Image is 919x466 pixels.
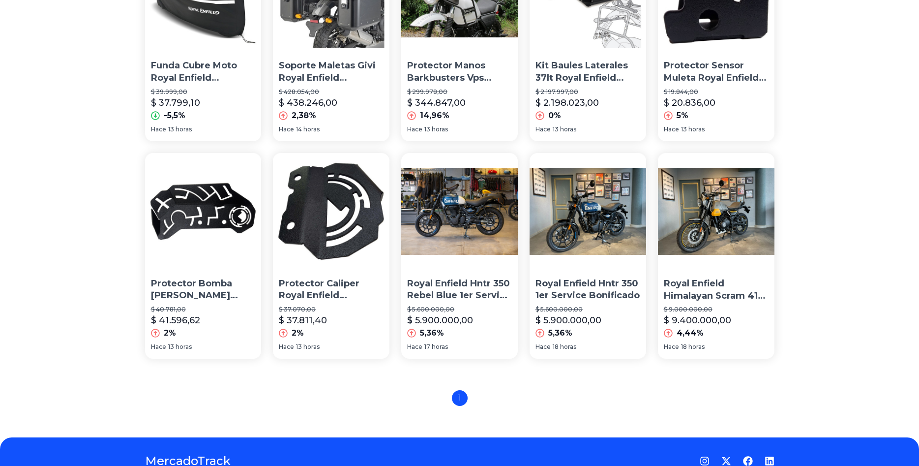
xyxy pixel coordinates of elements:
p: Royal Enfield Hntr 350 Rebel Blue 1er Service Gratis [407,278,512,302]
p: $ 19.844,00 [664,88,769,96]
a: Royal Enfield Hntr 350 Rebel Blue 1er Service GratisRoyal Enfield Hntr 350 Rebel Blue 1er Service... [401,153,518,359]
p: Royal Enfield Hntr 350 1er Service Bonificado [535,278,640,302]
span: 13 horas [168,125,192,133]
p: $ 344.847,00 [407,96,466,110]
a: Protector Bomba De Freno Royal Enfield Himalayan 400 PferdProtector Bomba [PERSON_NAME] Royal Enf... [145,153,262,359]
p: Soporte Maletas Givi Royal Enfield Himalayan Pl9050 Bamp [279,60,384,84]
p: Protector Sensor Muleta Royal Enfield Himalayan - Pferd® [664,60,769,84]
img: Royal Enfield Hntr 350 Rebel Blue 1er Service Gratis [401,153,518,270]
a: Twitter [721,456,731,466]
p: $ 2.197.997,00 [535,88,640,96]
a: Instagram [700,456,710,466]
p: $ 438.246,00 [279,96,337,110]
a: Royal Enfield Hntr 350 1er Service BonificadoRoyal Enfield Hntr 350 1er Service Bonificado$ 5.600... [530,153,646,359]
p: Protector Caliper Royal Enfield Himalayan 400 Pferd [279,278,384,302]
img: Royal Enfield Himalayan Scram 411 Primer Service Bonif. [658,153,774,270]
span: Hace [535,343,551,351]
p: $ 5.900.000,00 [407,313,473,327]
p: $ 37.811,40 [279,313,327,327]
p: 0% [548,110,561,122]
p: $ 9.000.000,00 [664,306,769,313]
span: Hace [407,125,422,133]
span: Hace [664,343,679,351]
span: Hace [407,343,422,351]
p: $ 5.900.000,00 [535,313,601,327]
span: Hace [664,125,679,133]
p: 2,38% [292,110,316,122]
p: $ 5.600.000,00 [535,306,640,313]
span: 13 horas [553,125,576,133]
a: Protector Caliper Royal Enfield Himalayan 400 PferdProtector Caliper Royal Enfield Himalayan 400 ... [273,153,389,359]
span: 18 horas [553,343,576,351]
span: 13 horas [168,343,192,351]
img: Protector Caliper Royal Enfield Himalayan 400 Pferd [273,153,389,270]
span: 17 horas [424,343,448,351]
p: Protector Manos Barkbusters Vps Royal Enfield Himalayan Md [407,60,512,84]
p: $ 41.596,62 [151,313,200,327]
p: $ 2.198.023,00 [535,96,599,110]
p: Royal Enfield Himalayan Scram 411 Primer Service Bonif. [664,278,769,302]
span: Hace [151,343,166,351]
p: $ 37.070,00 [279,306,384,313]
img: Royal Enfield Hntr 350 1er Service Bonificado [530,153,646,270]
p: Protector Bomba [PERSON_NAME] Royal Enfield Himalayan 400 Pferd [151,278,256,302]
span: 18 horas [681,343,705,351]
p: Kit Baules Laterales 37lt Royal Enfield Himalayan Kappa [535,60,640,84]
p: 2% [292,327,304,339]
span: 13 horas [424,125,448,133]
p: 5,36% [420,327,444,339]
span: 14 horas [296,125,320,133]
p: 5,36% [548,327,572,339]
p: 14,96% [420,110,449,122]
img: Protector Bomba De Freno Royal Enfield Himalayan 400 Pferd [145,153,262,270]
p: $ 20.836,00 [664,96,715,110]
a: Royal Enfield Himalayan Scram 411 Primer Service Bonif.Royal Enfield Himalayan Scram 411 Primer S... [658,153,774,359]
p: 2% [164,327,176,339]
p: -5,5% [164,110,185,122]
span: 13 horas [681,125,705,133]
p: $ 39.999,00 [151,88,256,96]
p: $ 5.600.000,00 [407,306,512,313]
span: Hace [279,343,294,351]
p: $ 37.799,10 [151,96,200,110]
p: $ 9.400.000,00 [664,313,731,327]
span: 13 horas [296,343,320,351]
a: LinkedIn [765,456,774,466]
p: 4,44% [677,327,704,339]
span: Hace [151,125,166,133]
span: Hace [279,125,294,133]
p: $ 40.781,00 [151,306,256,313]
p: 5% [677,110,688,122]
p: $ 299.978,00 [407,88,512,96]
span: Hace [535,125,551,133]
a: Facebook [743,456,753,466]
p: $ 428.054,00 [279,88,384,96]
p: Funda Cubre Moto Royal Enfield Himalayan !! [151,60,256,84]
